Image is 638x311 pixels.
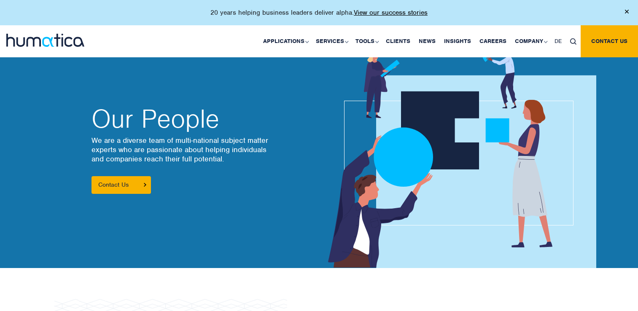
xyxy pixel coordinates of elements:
[6,34,84,47] img: logo
[92,136,311,164] p: We are a diverse team of multi-national subject matter experts who are passionate about helping i...
[351,25,382,57] a: Tools
[555,38,562,45] span: DE
[259,25,312,57] a: Applications
[354,8,428,17] a: View our success stories
[440,25,475,57] a: Insights
[475,25,511,57] a: Careers
[550,25,566,57] a: DE
[92,176,151,194] a: Contact Us
[511,25,550,57] a: Company
[415,25,440,57] a: News
[306,45,596,268] img: about_banner1
[210,8,428,17] p: 20 years helping business leaders deliver alpha.
[144,183,146,187] img: arrowicon
[581,25,638,57] a: Contact us
[570,38,576,45] img: search_icon
[312,25,351,57] a: Services
[92,106,311,131] h2: Our People
[382,25,415,57] a: Clients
